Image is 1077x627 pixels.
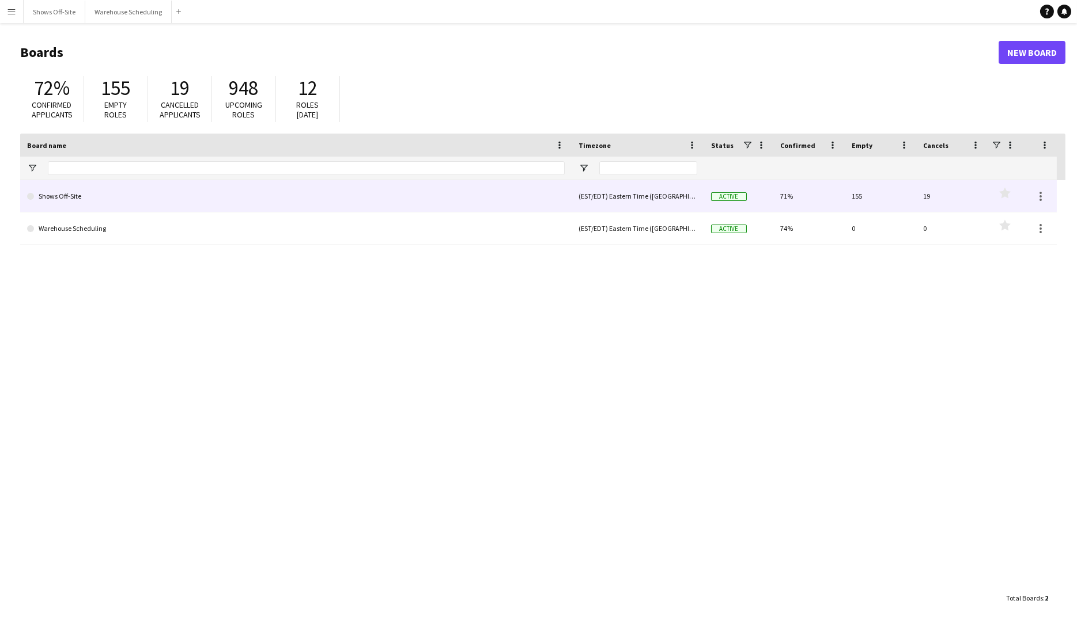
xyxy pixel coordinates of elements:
[170,75,190,101] span: 19
[105,100,127,120] span: Empty roles
[34,75,70,101] span: 72%
[27,180,565,212] a: Shows Off-Site
[579,163,589,173] button: Open Filter Menu
[773,180,845,212] div: 71%
[773,212,845,244] div: 74%
[160,100,201,120] span: Cancelled applicants
[711,141,734,150] span: Status
[101,75,131,101] span: 155
[711,225,747,233] span: Active
[599,161,697,175] input: Timezone Filter Input
[20,44,999,61] h1: Boards
[852,141,872,150] span: Empty
[32,100,73,120] span: Confirmed applicants
[572,212,704,244] div: (EST/EDT) Eastern Time ([GEOGRAPHIC_DATA] & [GEOGRAPHIC_DATA])
[1045,594,1048,602] span: 2
[711,192,747,201] span: Active
[923,141,948,150] span: Cancels
[780,141,815,150] span: Confirmed
[27,212,565,245] a: Warehouse Scheduling
[1006,587,1048,609] div: :
[85,1,172,23] button: Warehouse Scheduling
[229,75,259,101] span: 948
[298,75,318,101] span: 12
[225,100,262,120] span: Upcoming roles
[916,180,988,212] div: 19
[916,212,988,244] div: 0
[1006,594,1043,602] span: Total Boards
[579,141,611,150] span: Timezone
[24,1,85,23] button: Shows Off-Site
[27,163,37,173] button: Open Filter Menu
[27,141,66,150] span: Board name
[999,41,1065,64] a: New Board
[572,180,704,212] div: (EST/EDT) Eastern Time ([GEOGRAPHIC_DATA] & [GEOGRAPHIC_DATA])
[845,180,916,212] div: 155
[845,212,916,244] div: 0
[297,100,319,120] span: Roles [DATE]
[48,161,565,175] input: Board name Filter Input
